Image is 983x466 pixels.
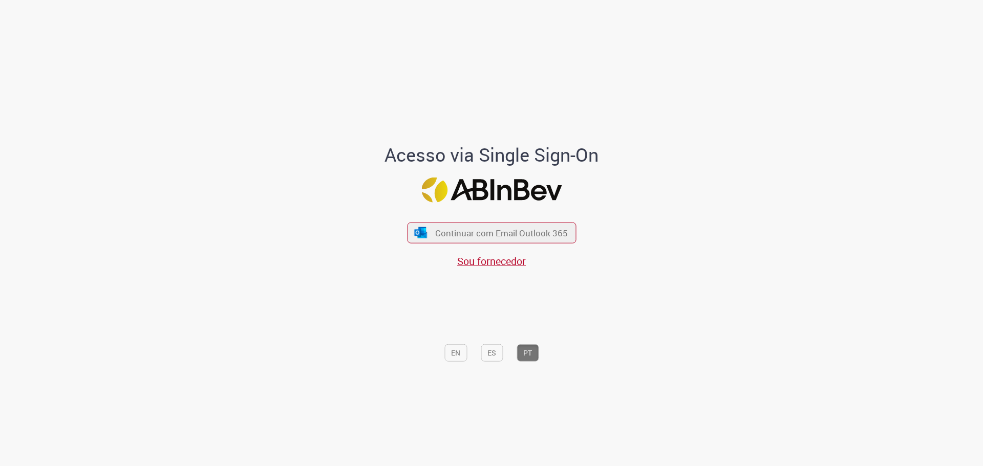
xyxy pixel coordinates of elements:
img: Logo ABInBev [421,177,562,202]
button: EN [444,344,467,361]
button: ES [481,344,503,361]
button: ícone Azure/Microsoft 360 Continuar com Email Outlook 365 [407,222,576,243]
a: Sou fornecedor [457,254,526,268]
span: Continuar com Email Outlook 365 [435,227,568,239]
img: ícone Azure/Microsoft 360 [414,227,428,238]
button: PT [517,344,539,361]
h1: Acesso via Single Sign-On [350,145,634,165]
